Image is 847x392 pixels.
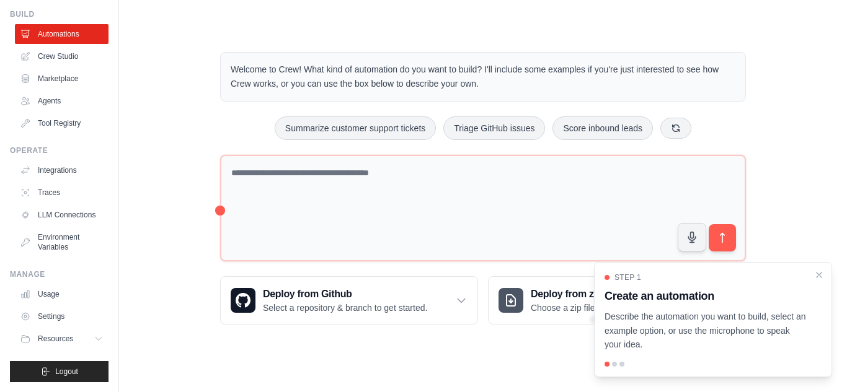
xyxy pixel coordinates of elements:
h3: Create an automation [605,287,807,305]
a: Tool Registry [15,113,109,133]
div: Build [10,9,109,19]
button: Summarize customer support tickets [275,116,436,140]
button: Close walkthrough [814,270,824,280]
div: Operate [10,146,109,155]
h3: Deploy from zip file [531,287,636,302]
p: Choose a zip file to upload. [531,302,636,314]
a: Marketplace [15,69,109,89]
button: Triage GitHub issues [443,116,545,140]
p: Select a repository & branch to get started. [263,302,427,314]
a: Integrations [15,160,109,180]
button: Logout [10,361,109,382]
a: Crew Studio [15,46,109,66]
p: Welcome to Crew! What kind of automation do you want to build? I'll include some examples if you'... [231,63,735,91]
a: Agents [15,91,109,111]
a: Usage [15,284,109,304]
a: Settings [15,307,109,326]
button: Score inbound leads [552,116,653,140]
a: LLM Connections [15,205,109,225]
div: Manage [10,269,109,279]
h3: Deploy from Github [263,287,427,302]
button: Resources [15,329,109,349]
span: Resources [38,334,73,344]
span: Step 1 [614,272,641,282]
span: Logout [55,367,78,377]
iframe: Chat Widget [785,333,847,392]
p: Describe the automation you want to build, select an example option, or use the microphone to spe... [605,310,807,352]
a: Traces [15,183,109,203]
a: Environment Variables [15,227,109,257]
a: Automations [15,24,109,44]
